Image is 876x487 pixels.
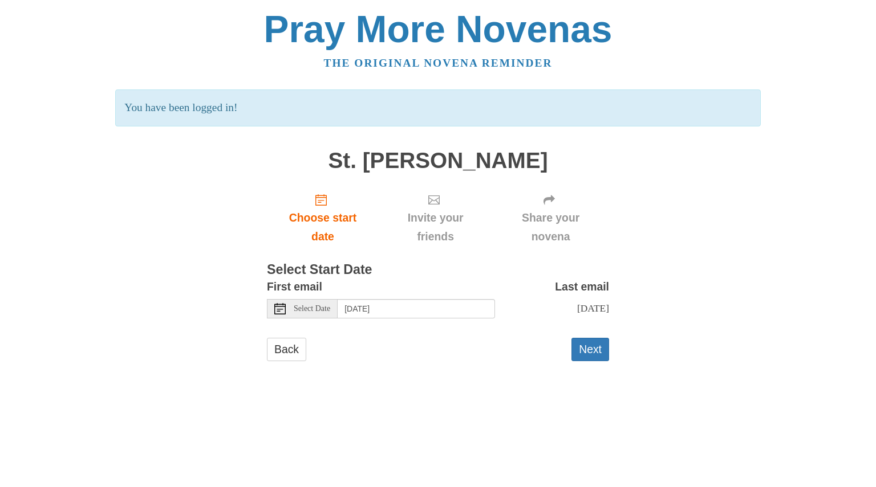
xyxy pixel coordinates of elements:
[571,338,609,361] button: Next
[390,208,481,246] span: Invite your friends
[492,184,609,252] div: Click "Next" to confirm your start date first.
[555,277,609,296] label: Last email
[294,305,330,313] span: Select Date
[504,208,598,246] span: Share your novena
[324,57,553,69] a: The original novena reminder
[115,89,760,126] p: You have been logged in!
[267,277,322,296] label: First email
[577,302,609,314] span: [DATE]
[379,184,492,252] div: Click "Next" to confirm your start date first.
[267,338,306,361] a: Back
[267,149,609,173] h1: St. [PERSON_NAME]
[267,263,609,277] h3: Select Start Date
[267,184,379,252] a: Choose start date
[264,8,613,50] a: Pray More Novenas
[278,208,367,246] span: Choose start date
